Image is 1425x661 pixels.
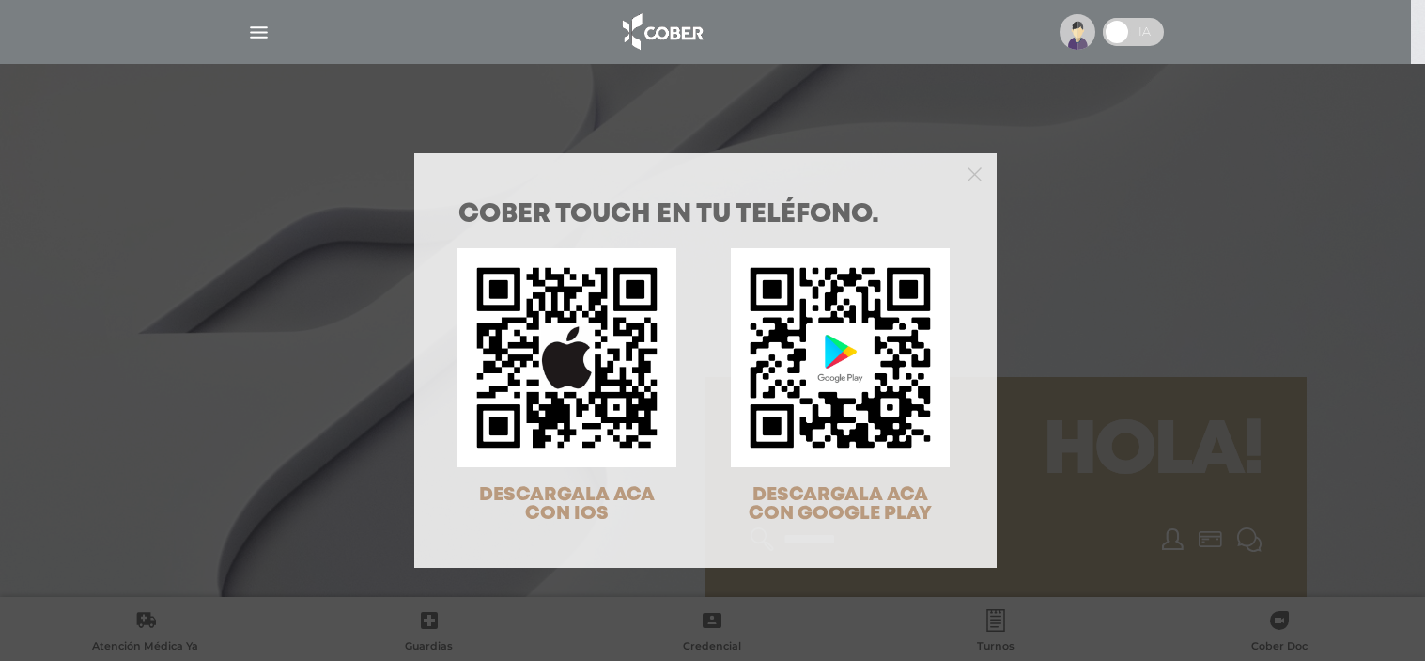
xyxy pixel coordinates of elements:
[457,248,676,467] img: qr-code
[479,486,655,523] span: DESCARGALA ACA CON IOS
[968,165,982,181] button: Close
[731,248,950,467] img: qr-code
[749,486,932,523] span: DESCARGALA ACA CON GOOGLE PLAY
[458,202,953,228] h1: COBER TOUCH en tu teléfono.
